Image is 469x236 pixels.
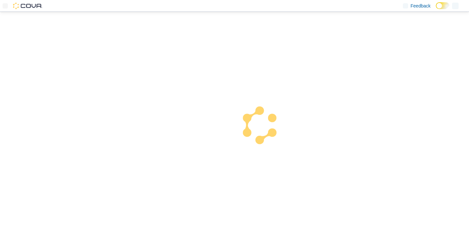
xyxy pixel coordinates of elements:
[411,3,431,9] span: Feedback
[13,3,42,9] img: Cova
[436,2,449,9] input: Dark Mode
[234,102,283,150] img: cova-loader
